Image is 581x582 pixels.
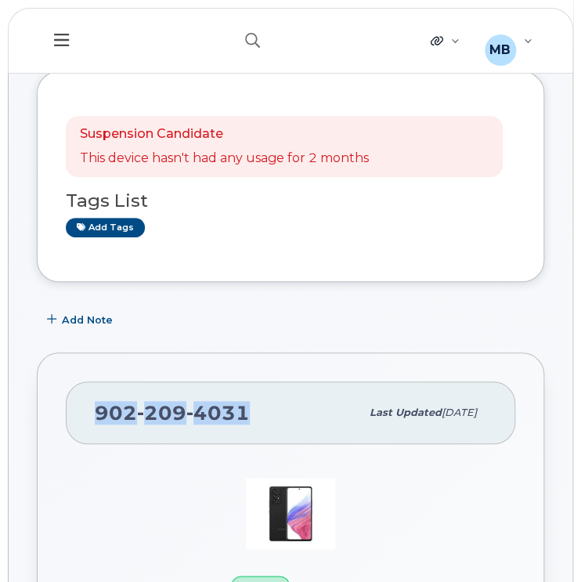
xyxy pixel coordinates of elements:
span: 902 [95,401,250,425]
p: Suspension Candidate [80,125,369,143]
span: 4031 [186,401,250,425]
h3: Tags List [66,191,515,211]
div: Malorie Bell [474,25,543,56]
span: [DATE] [442,407,477,418]
img: image20231002-4137094-1fuirse.jpeg [244,466,337,560]
span: MB [489,41,511,60]
span: Last updated [370,407,442,418]
span: Add Note [62,313,113,327]
a: Add tags [66,218,145,237]
span: 209 [137,401,186,425]
div: Quicklinks [420,25,471,56]
p: This device hasn't had any usage for 2 months [80,150,369,168]
button: Add Note [37,305,126,334]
